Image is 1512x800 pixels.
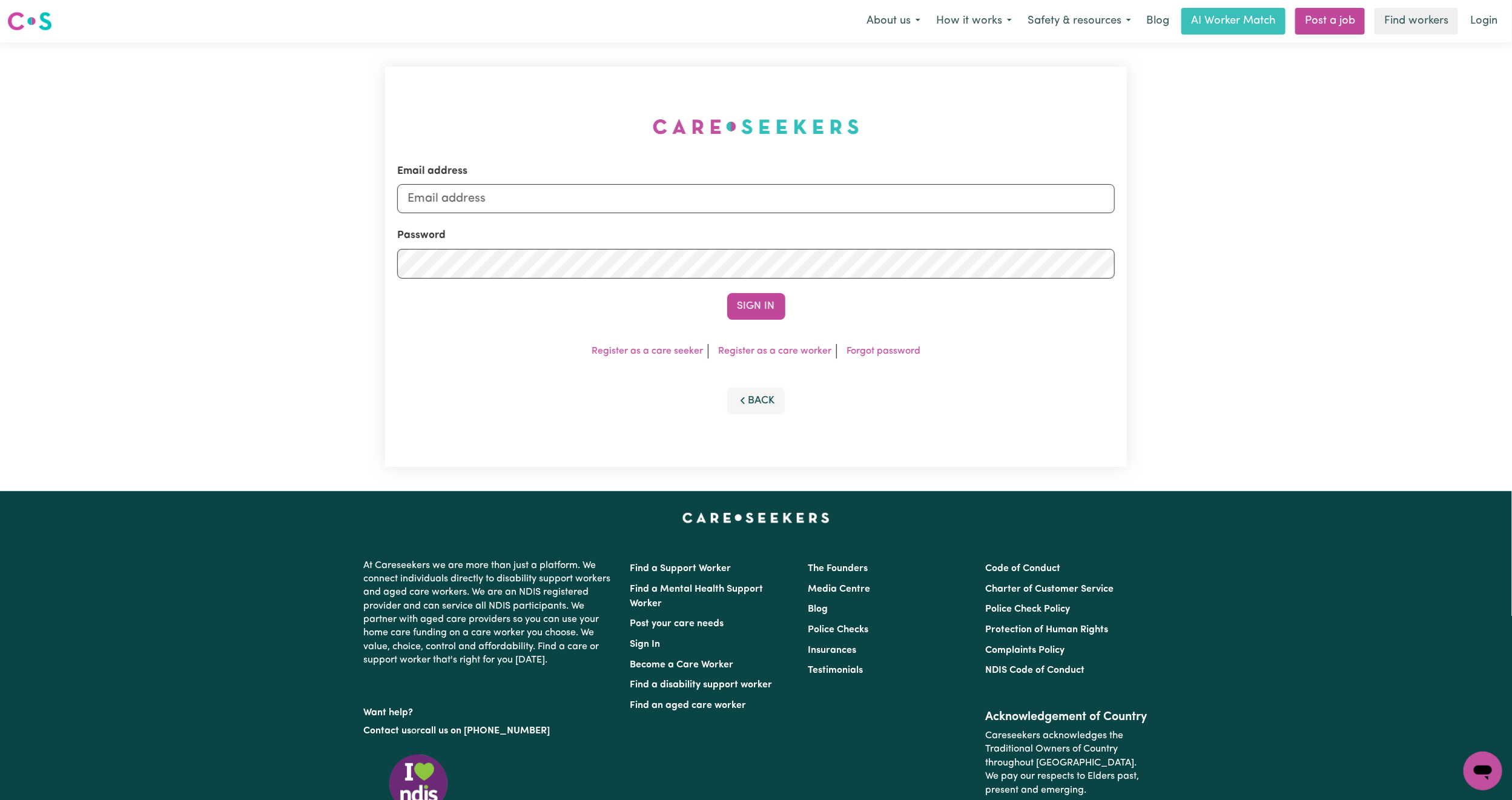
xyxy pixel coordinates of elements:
[1295,8,1365,35] a: Post a job
[630,640,661,649] a: Sign In
[630,701,747,710] a: Find an aged care worker
[808,564,868,574] a: The Founders
[847,346,920,356] a: Forgot password
[1181,8,1286,35] a: AI Worker Match
[1375,8,1458,35] a: Find workers
[808,604,828,614] a: Blog
[985,564,1060,574] a: Code of Conduct
[630,564,731,574] a: Find a Support Worker
[397,184,1115,213] input: Email address
[808,666,863,675] a: Testimonials
[397,228,446,243] label: Password
[985,646,1065,655] a: Complaints Policy
[985,666,1084,675] a: NDIS Code of Conduct
[859,8,928,34] button: About us
[985,604,1070,614] a: Police Check Policy
[985,710,1148,724] h2: Acknowledgement of Country
[421,726,550,736] a: call us on [PHONE_NUMBER]
[630,680,773,690] a: Find a disability support worker
[364,701,616,719] p: Want help?
[7,7,52,35] a: Careseekers logo
[364,726,412,736] a: Contact us
[364,719,616,742] p: or
[928,8,1020,34] button: How it works
[7,10,52,32] img: Careseekers logo
[727,293,785,320] button: Sign In
[630,660,734,670] a: Become a Care Worker
[1463,8,1505,35] a: Login
[397,164,467,179] label: Email address
[1464,752,1502,790] iframe: Button to launch messaging window, conversation in progress
[364,554,616,672] p: At Careseekers we are more than just a platform. We connect individuals directly to disability su...
[727,388,785,414] button: Back
[1139,8,1177,35] a: Blog
[1020,8,1139,34] button: Safety & resources
[985,625,1108,635] a: Protection of Human Rights
[808,584,870,594] a: Media Centre
[985,584,1114,594] a: Charter of Customer Service
[592,346,703,356] a: Register as a care seeker
[808,646,856,655] a: Insurances
[682,513,830,523] a: Careseekers home page
[718,346,831,356] a: Register as a care worker
[630,619,724,629] a: Post your care needs
[630,584,764,609] a: Find a Mental Health Support Worker
[808,625,868,635] a: Police Checks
